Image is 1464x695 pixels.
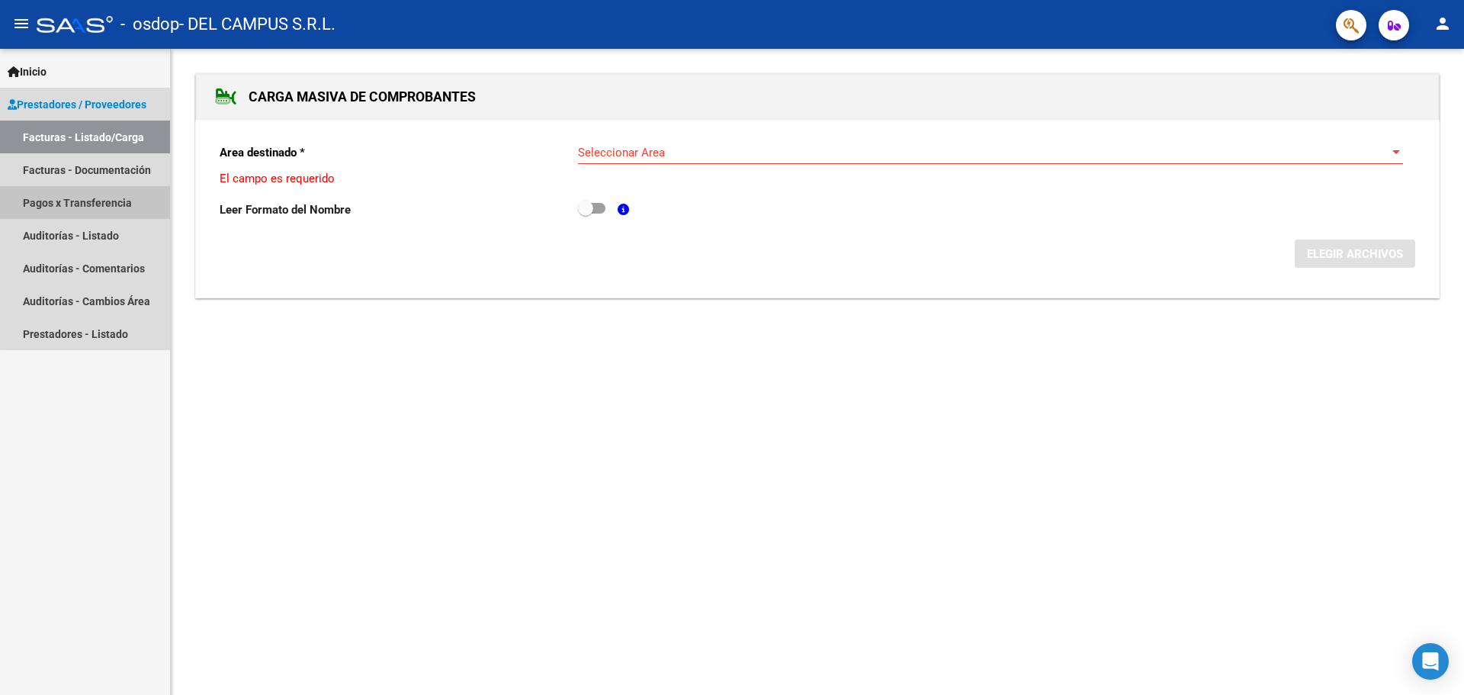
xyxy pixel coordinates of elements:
[179,8,335,41] span: - DEL CAMPUS S.R.L.
[220,144,578,161] p: Area destinado *
[8,63,47,80] span: Inicio
[1433,14,1452,33] mat-icon: person
[578,146,1389,159] span: Seleccionar Area
[220,170,1415,187] p: El campo es requerido
[12,14,30,33] mat-icon: menu
[1307,247,1403,261] span: ELEGIR ARCHIVOS
[120,8,179,41] span: - osdop
[8,96,146,113] span: Prestadores / Proveedores
[220,201,578,218] p: Leer Formato del Nombre
[1412,643,1449,680] div: Open Intercom Messenger
[215,85,476,109] h1: CARGA MASIVA DE COMPROBANTES
[1295,240,1415,268] button: ELEGIR ARCHIVOS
